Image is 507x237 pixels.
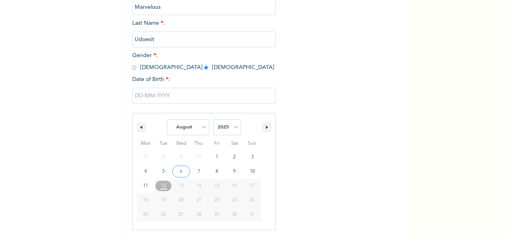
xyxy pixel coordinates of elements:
span: 8 [216,164,218,179]
span: 9 [233,164,236,179]
button: 14 [190,179,208,193]
button: 1 [208,150,226,164]
span: 7 [198,164,200,179]
span: Last Name : [132,20,276,42]
button: 19 [155,193,173,207]
button: 21 [190,193,208,207]
span: 19 [161,193,166,207]
span: Sat [226,137,244,150]
button: 31 [243,207,261,222]
span: 18 [143,193,148,207]
span: Gender : [DEMOGRAPHIC_DATA] [DEMOGRAPHIC_DATA] [132,53,274,70]
button: 27 [172,207,190,222]
button: 25 [137,207,155,222]
span: Tue [155,137,173,150]
span: 2 [233,150,236,164]
span: 4 [144,164,147,179]
button: 3 [243,150,261,164]
button: 13 [172,179,190,193]
span: 6 [180,164,182,179]
span: 10 [250,164,255,179]
span: Mon [137,137,155,150]
span: 13 [179,179,183,193]
span: 25 [143,207,148,222]
span: 21 [197,193,201,207]
button: 24 [243,193,261,207]
span: 20 [179,193,183,207]
span: 29 [214,207,219,222]
button: 17 [243,179,261,193]
button: 7 [190,164,208,179]
button: 16 [226,179,244,193]
span: 5 [162,164,165,179]
span: 22 [214,193,219,207]
button: 2 [226,150,244,164]
span: Date of Birth : [132,75,170,84]
span: Fri [208,137,226,150]
span: 26 [161,207,166,222]
span: 15 [214,179,219,193]
button: 28 [190,207,208,222]
span: 23 [232,193,237,207]
span: 27 [179,207,183,222]
button: 18 [137,193,155,207]
span: 16 [232,179,237,193]
button: 30 [226,207,244,222]
span: 14 [197,179,201,193]
button: 15 [208,179,226,193]
button: 8 [208,164,226,179]
span: 11 [143,179,148,193]
span: Sun [243,137,261,150]
button: 5 [155,164,173,179]
button: 20 [172,193,190,207]
button: 11 [137,179,155,193]
button: 9 [226,164,244,179]
span: 28 [197,207,201,222]
input: DD-MM-YYYY [132,88,276,104]
span: 12 [161,179,166,193]
span: 1 [216,150,218,164]
span: 31 [250,207,255,222]
button: 4 [137,164,155,179]
button: 29 [208,207,226,222]
button: 12 [155,179,173,193]
button: 10 [243,164,261,179]
button: 26 [155,207,173,222]
span: Thu [190,137,208,150]
button: 23 [226,193,244,207]
span: 17 [250,179,255,193]
input: Enter your last name [132,32,276,47]
span: Wed [172,137,190,150]
span: 3 [251,150,253,164]
button: 22 [208,193,226,207]
span: 30 [232,207,237,222]
button: 6 [172,164,190,179]
span: 24 [250,193,255,207]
